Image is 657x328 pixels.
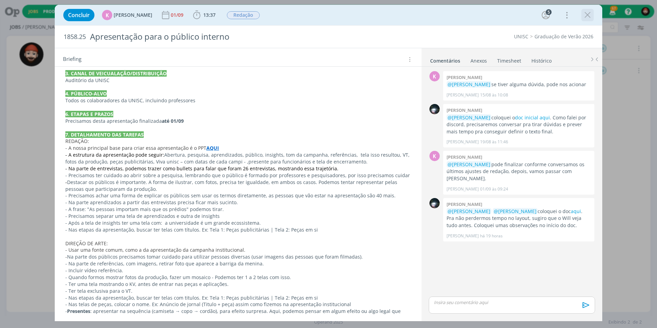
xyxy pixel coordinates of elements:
[447,154,482,160] b: [PERSON_NAME]
[65,247,245,253] span: - Usar uma fonte comum, como a da apresentação da campanha institucional.
[65,145,206,151] span: - A nossa principal base para criar essa apresentação é o PPT
[429,198,440,208] img: G
[65,77,411,84] p: Auditório da UNISC
[55,5,602,321] div: dialog
[65,294,411,301] p: - Nas etapas da apresentação, buscar ter telas com titulos. Ex: Tela 1: Peças publicitárias | Tel...
[227,11,260,19] button: Redação
[65,118,411,124] p: Precisamos desta apresentação finalizada
[65,267,411,274] p: - Incluir vídeo referência.
[571,208,581,214] a: aqui
[430,54,461,64] a: Comentários
[471,57,487,64] div: Anexos
[65,274,411,281] p: - Quando formos mostrar fotos da produção, fazer um mosaico - Podemos ter 1 a 2 telas com isso.
[206,145,219,151] a: AQUI
[65,152,411,165] p: Abertura, pesquisa, aprendizados, público, insights, tom da campanha, referências, tela isso resu...
[65,70,167,77] strong: 3. CANAL DE VEICUALAÇÃO/DISTRIBUIÇÃO
[65,240,108,247] span: DIREÇÃO DE ARTE:
[65,179,67,185] span: -
[203,12,216,18] span: 13:37
[171,13,185,17] div: 01/09
[65,253,67,260] span: -
[448,114,490,121] span: @[PERSON_NAME]
[65,288,411,294] p: - Ter tela exclusiva para o VT.
[65,131,144,138] strong: 7. DETALHAMENTO DAS TAREFAS
[514,33,528,40] a: UNISC
[65,206,411,213] p: - A frase: "As pessoas importam mais que os prédios" podemos tirar.
[65,97,411,104] p: Todos os colaboradores da UNISC, incluindo professores
[429,151,440,161] div: K
[515,114,550,121] a: doc inicial aqui
[65,152,164,158] span: - A estrutura da apresentação pode seguir:
[540,10,551,21] button: 5
[65,308,411,322] p: - : apresentar na sequência (camiseta → copo → cordão), para efeito surpresa. Aqui, podemos pensa...
[87,28,370,45] div: Apresentação para o público interno
[67,308,90,314] strong: Presentes
[65,138,89,144] span: REDAÇÃO:
[65,192,411,199] p: - Precisamos achar uma forma de explicar os públicos sem usar os termos diretamente, as pessoas q...
[546,9,552,15] div: 5
[162,118,184,124] strong: até 01/09
[65,199,411,206] p: - Na parte aprendizados a partir das entrevistas precisa ficar mais sucinto.
[191,10,217,21] button: 13:37
[114,13,152,17] span: [PERSON_NAME]
[447,233,479,239] p: [PERSON_NAME]
[448,161,490,168] span: @[PERSON_NAME]
[429,104,440,114] img: G
[447,107,482,113] b: [PERSON_NAME]
[534,33,593,40] a: Graduação de Verão 2026
[64,33,86,41] span: 1858.25
[447,161,591,182] p: pode finalizar conforme conversamos os últimos ajustes de redação, depois, vamos passar com [PERS...
[531,54,552,64] a: Histórico
[65,301,411,308] p: - Nas telas de peças, colocar o nome. Ex: Anúncio de jornal (Titulo + peça) assim como fizemos na...
[65,226,411,233] p: - Nas etapas da apresentação, buscar ter telas com títulos. Ex: Tela 1: Peças publicitárias | Tel...
[65,111,113,117] strong: 6. ETAPAS E PRAZOS
[448,81,490,88] span: @[PERSON_NAME]
[65,253,411,260] p: Na parte dos públicos precisamos tomar cuidado para utilizar pessoas diversas (usar imagens das p...
[65,165,338,172] span: - Na parte de entrevistas, podemos trazer como bullets para falar que foram 26 entrevistas, mostr...
[497,54,521,64] a: Timesheet
[480,139,508,145] span: 19/08 às 11:46
[65,220,411,226] p: - Após a tela de insights ter uma tela com: a universidade é um grande ecossistema.
[447,114,591,135] p: coloquei o . Como falei por discord, precisaremos conversar pra tirar dúvidas e prever mais tempo...
[494,208,537,214] span: @[PERSON_NAME]
[447,74,482,80] b: [PERSON_NAME]
[447,186,479,192] p: [PERSON_NAME]
[63,9,94,21] button: Concluir
[68,12,90,18] span: Concluir
[447,81,591,88] p: se tiver alguma dúvida, pode nos acionar
[480,186,508,192] span: 01/09 às 09:24
[447,139,479,145] p: [PERSON_NAME]
[102,10,152,20] button: K[PERSON_NAME]
[429,71,440,81] div: K
[65,213,411,220] p: - Precisamos separar uma tela de aprendizados e outra de insights
[480,92,508,98] span: 15/08 às 10:08
[65,90,107,97] strong: 4. PÚBLICO-ALVO
[480,233,503,239] span: há 19 horas
[65,281,411,288] p: - Ter uma tela mostrando o KV, antes de entrar nas peças e aplicações.
[63,55,81,64] span: Briefing
[448,208,490,214] span: @[PERSON_NAME]
[447,92,479,98] p: [PERSON_NAME]
[65,179,411,193] p: Destacar os públicos é importante. A forma de ilustrar, com fotos, precisa ter igualdade, em ambo...
[65,172,411,179] p: - Precisamos ter cuidado ao abrir sobre a pesquisa, lembrando que o público é formado por profess...
[227,11,260,19] span: Redação
[65,260,411,267] p: - Na parte de referências, com imagens, retirar foto que aparece a barriga da menina.
[102,10,112,20] div: K
[447,208,591,229] p: coloquei o doc . Pra não perdermos tempo no layout, sugiro que o Will veja tudo antes. Coloquei u...
[447,201,482,207] b: [PERSON_NAME]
